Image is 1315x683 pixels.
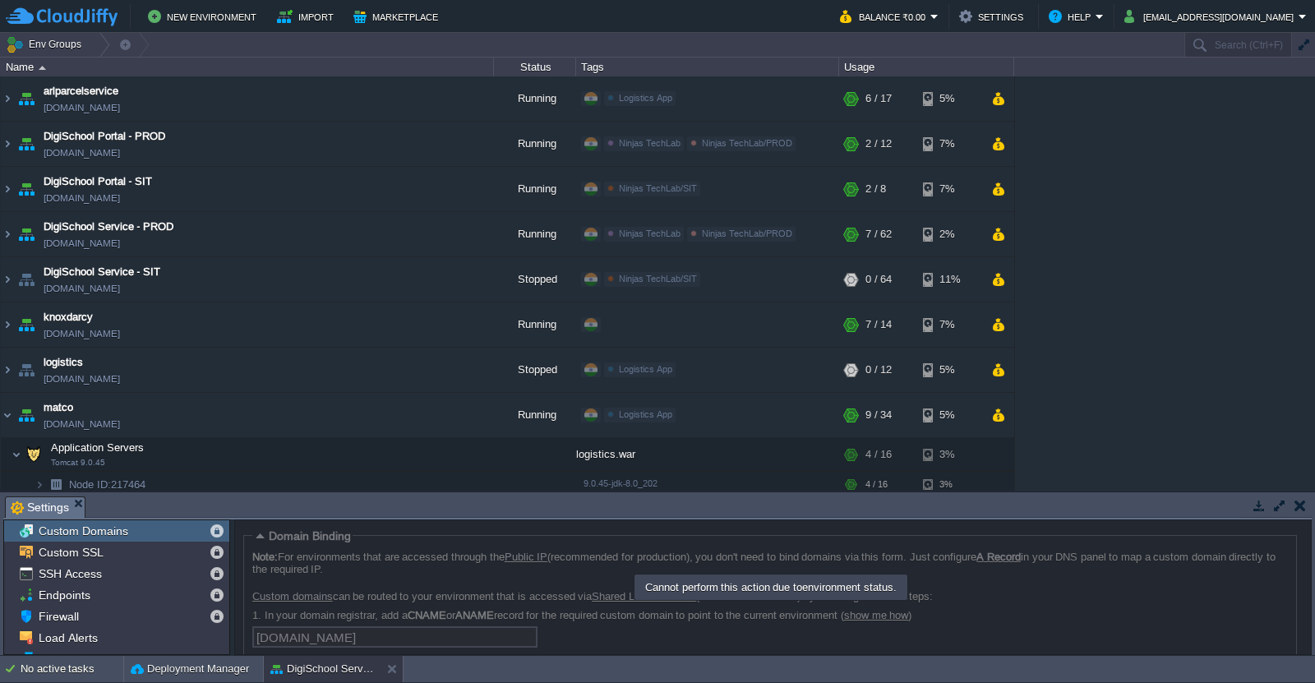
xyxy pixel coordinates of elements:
[923,348,976,392] div: 5%
[44,264,160,280] a: DigiSchool Service - SIT
[44,83,118,99] a: arlparcelservice
[619,138,681,148] span: Ninjas TechLab
[702,228,792,238] span: Ninjas TechLab/PROD
[35,545,106,560] a: Custom SSL
[577,58,838,76] div: Tags
[15,348,38,392] img: AMDAwAAAACH5BAEAAAAALAAAAAABAAEAAAICRAEAOw==
[35,609,81,624] a: Firewall
[494,302,576,347] div: Running
[923,212,976,256] div: 2%
[44,235,120,252] a: [DOMAIN_NAME]
[35,566,104,581] a: SSH Access
[12,438,21,471] img: AMDAwAAAACH5BAEAAAAALAAAAAABAAEAAAICRAEAOw==
[44,219,173,235] span: DigiSchool Service - PROD
[2,58,493,76] div: Name
[51,458,105,468] span: Tomcat 9.0.45
[44,399,73,416] a: matco
[959,7,1028,26] button: Settings
[494,167,576,211] div: Running
[494,212,576,256] div: Running
[148,7,261,26] button: New Environment
[923,472,976,497] div: 3%
[865,348,892,392] div: 0 / 12
[44,145,120,161] a: [DOMAIN_NAME]
[67,478,148,491] a: Node ID:217464
[619,409,672,419] span: Logistics App
[619,93,672,103] span: Logistics App
[1,257,14,302] img: AMDAwAAAACH5BAEAAAAALAAAAAABAAEAAAICRAEAOw==
[49,441,146,455] span: Application Servers
[923,438,976,471] div: 3%
[636,576,906,598] div: Cannot perform this action due to environment status.
[865,472,888,497] div: 4 / 16
[923,122,976,166] div: 7%
[44,128,165,145] a: DigiSchool Portal - PROD
[923,302,976,347] div: 7%
[35,524,131,538] a: Custom Domains
[1,76,14,121] img: AMDAwAAAACH5BAEAAAAALAAAAAABAAEAAAICRAEAOw==
[35,652,162,667] span: Auto Horizontal Scaling
[35,472,44,497] img: AMDAwAAAACH5BAEAAAAALAAAAAABAAEAAAICRAEAOw==
[44,99,120,116] a: [DOMAIN_NAME]
[15,212,38,256] img: AMDAwAAAACH5BAEAAAAALAAAAAABAAEAAAICRAEAOw==
[840,7,930,26] button: Balance ₹0.00
[494,257,576,302] div: Stopped
[923,167,976,211] div: 7%
[865,167,886,211] div: 2 / 8
[15,257,38,302] img: AMDAwAAAACH5BAEAAAAALAAAAAABAAEAAAICRAEAOw==
[35,630,100,645] a: Load Alerts
[44,173,152,190] a: DigiSchool Portal - SIT
[131,661,249,677] button: Deployment Manager
[1,393,14,437] img: AMDAwAAAACH5BAEAAAAALAAAAAABAAEAAAICRAEAOw==
[619,183,697,193] span: Ninjas TechLab/SIT
[6,33,87,56] button: Env Groups
[44,354,83,371] a: logistics
[619,274,697,284] span: Ninjas TechLab/SIT
[44,309,93,325] a: knoxdarcy
[1,348,14,392] img: AMDAwAAAACH5BAEAAAAALAAAAAABAAEAAAICRAEAOw==
[44,472,67,497] img: AMDAwAAAACH5BAEAAAAALAAAAAABAAEAAAICRAEAOw==
[15,167,38,211] img: AMDAwAAAACH5BAEAAAAALAAAAAABAAEAAAICRAEAOw==
[1124,7,1299,26] button: [EMAIL_ADDRESS][DOMAIN_NAME]
[840,58,1013,76] div: Usage
[1,122,14,166] img: AMDAwAAAACH5BAEAAAAALAAAAAABAAEAAAICRAEAOw==
[865,393,892,437] div: 9 / 34
[494,76,576,121] div: Running
[923,393,976,437] div: 5%
[15,76,38,121] img: AMDAwAAAACH5BAEAAAAALAAAAAABAAEAAAICRAEAOw==
[67,478,148,491] span: 217464
[576,438,839,471] div: logistics.war
[1,212,14,256] img: AMDAwAAAACH5BAEAAAAALAAAAAABAAEAAAICRAEAOw==
[49,441,146,454] a: Application ServersTomcat 9.0.45
[495,58,575,76] div: Status
[21,656,123,682] div: No active tasks
[35,588,93,602] a: Endpoints
[1,167,14,211] img: AMDAwAAAACH5BAEAAAAALAAAAAABAAEAAAICRAEAOw==
[44,190,120,206] a: [DOMAIN_NAME]
[494,348,576,392] div: Stopped
[865,438,892,471] div: 4 / 16
[69,478,111,491] span: Node ID:
[923,76,976,121] div: 5%
[44,325,120,342] a: [DOMAIN_NAME]
[494,393,576,437] div: Running
[865,76,892,121] div: 6 / 17
[353,7,443,26] button: Marketplace
[865,302,892,347] div: 7 / 14
[494,122,576,166] div: Running
[22,438,45,471] img: AMDAwAAAACH5BAEAAAAALAAAAAABAAEAAAICRAEAOw==
[44,416,120,432] a: [DOMAIN_NAME]
[44,280,120,297] a: [DOMAIN_NAME]
[865,212,892,256] div: 7 / 62
[865,122,892,166] div: 2 / 12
